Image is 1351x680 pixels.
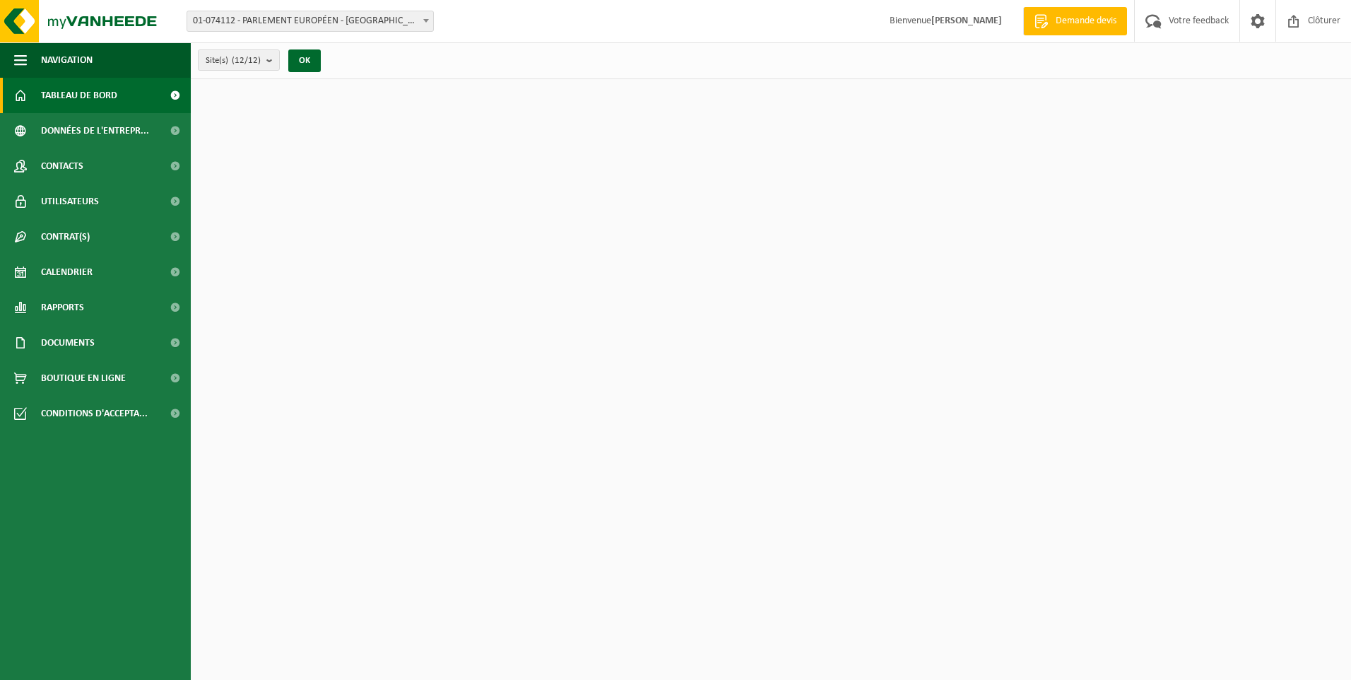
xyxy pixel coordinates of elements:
span: Données de l'entrepr... [41,113,149,148]
span: Site(s) [206,50,261,71]
span: Documents [41,325,95,360]
span: 01-074112 - PARLEMENT EUROPÉEN - LUXEMBOURG [187,11,433,31]
span: Navigation [41,42,93,78]
span: Contrat(s) [41,219,90,254]
span: Calendrier [41,254,93,290]
span: 01-074112 - PARLEMENT EUROPÉEN - LUXEMBOURG [187,11,434,32]
span: Conditions d'accepta... [41,396,148,431]
count: (12/12) [232,56,261,65]
button: OK [288,49,321,72]
span: Tableau de bord [41,78,117,113]
span: Demande devis [1052,14,1120,28]
span: Boutique en ligne [41,360,126,396]
span: Contacts [41,148,83,184]
a: Demande devis [1023,7,1127,35]
span: Utilisateurs [41,184,99,219]
span: Rapports [41,290,84,325]
strong: [PERSON_NAME] [931,16,1002,26]
button: Site(s)(12/12) [198,49,280,71]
